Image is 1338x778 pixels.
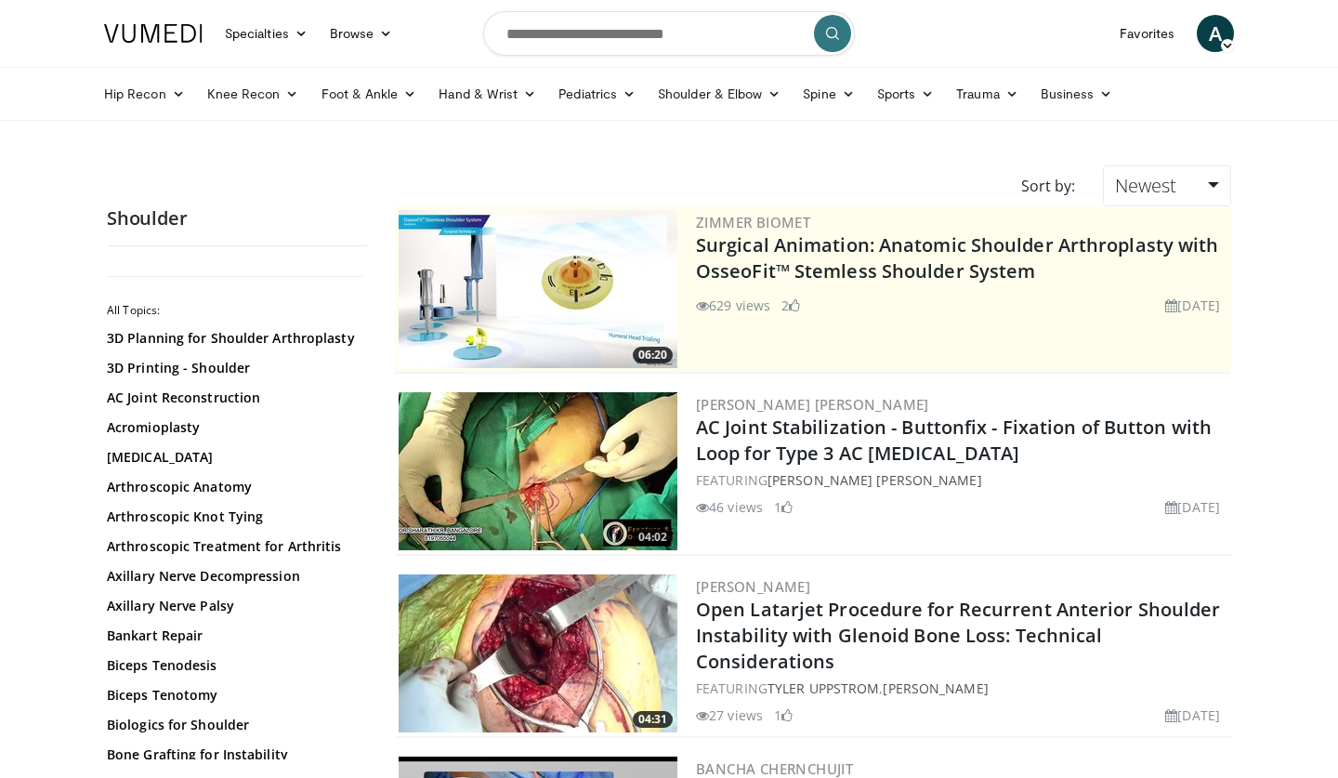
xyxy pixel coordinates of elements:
[483,11,855,56] input: Search topics, interventions
[104,24,203,43] img: VuMedi Logo
[196,75,310,112] a: Knee Recon
[427,75,547,112] a: Hand & Wrist
[107,597,358,615] a: Axillary Nerve Palsy
[696,679,1227,698] div: FEATURING ,
[696,470,1227,490] div: FEATURING
[696,577,810,596] a: [PERSON_NAME]
[696,597,1221,674] a: Open Latarjet Procedure for Recurrent Anterior Shoulder Instability with Glenoid Bone Loss: Techn...
[547,75,647,112] a: Pediatrics
[696,415,1212,466] a: AC Joint Stabilization - Buttonfix - Fixation of Button with Loop for Type 3 AC [MEDICAL_DATA]
[1115,173,1176,198] span: Newest
[1165,705,1220,725] li: [DATE]
[107,686,358,705] a: Biceps Tenotomy
[107,418,358,437] a: Acromioplasty
[399,210,677,368] img: 84e7f812-2061-4fff-86f6-cdff29f66ef4.300x170_q85_crop-smart_upscale.jpg
[107,389,358,407] a: AC Joint Reconstruction
[107,359,358,377] a: 3D Printing - Shoulder
[866,75,946,112] a: Sports
[107,626,358,645] a: Bankart Repair
[399,210,677,368] a: 06:20
[1108,15,1186,52] a: Favorites
[1103,165,1231,206] a: Newest
[399,392,677,550] a: 04:02
[633,529,673,546] span: 04:02
[696,213,810,231] a: Zimmer Biomet
[767,679,879,697] a: Tyler Uppstrom
[945,75,1030,112] a: Trauma
[696,759,853,778] a: Bancha Chernchujit
[107,716,358,734] a: Biologics for Shoulder
[633,347,673,363] span: 06:20
[107,206,367,231] h2: Shoulder
[310,75,428,112] a: Foot & Ankle
[696,497,763,517] li: 46 views
[696,705,763,725] li: 27 views
[883,679,988,697] a: [PERSON_NAME]
[1165,296,1220,315] li: [DATE]
[107,448,358,467] a: [MEDICAL_DATA]
[107,745,358,764] a: Bone Grafting for Instability
[107,537,358,556] a: Arthroscopic Treatment for Arthritis
[107,478,358,496] a: Arthroscopic Anatomy
[1197,15,1234,52] a: A
[767,471,982,489] a: [PERSON_NAME] [PERSON_NAME]
[1030,75,1124,112] a: Business
[107,329,358,348] a: 3D Planning for Shoulder Arthroplasty
[774,705,793,725] li: 1
[107,303,362,318] h2: All Topics:
[696,296,770,315] li: 629 views
[1165,497,1220,517] li: [DATE]
[93,75,196,112] a: Hip Recon
[319,15,404,52] a: Browse
[696,232,1219,284] a: Surgical Animation: Anatomic Shoulder Arthroplasty with OsseoFit™ Stemless Shoulder System
[107,656,358,675] a: Biceps Tenodesis
[1007,165,1089,206] div: Sort by:
[107,508,358,526] a: Arthroscopic Knot Tying
[399,574,677,732] a: 04:31
[774,497,793,517] li: 1
[792,75,865,112] a: Spine
[781,296,800,315] li: 2
[399,392,677,550] img: c2f644dc-a967-485d-903d-283ce6bc3929.300x170_q85_crop-smart_upscale.jpg
[633,711,673,728] span: 04:31
[647,75,792,112] a: Shoulder & Elbow
[214,15,319,52] a: Specialties
[107,567,358,586] a: Axillary Nerve Decompression
[696,395,929,414] a: [PERSON_NAME] [PERSON_NAME]
[399,574,677,732] img: 2b2da37e-a9b6-423e-b87e-b89ec568d167.300x170_q85_crop-smart_upscale.jpg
